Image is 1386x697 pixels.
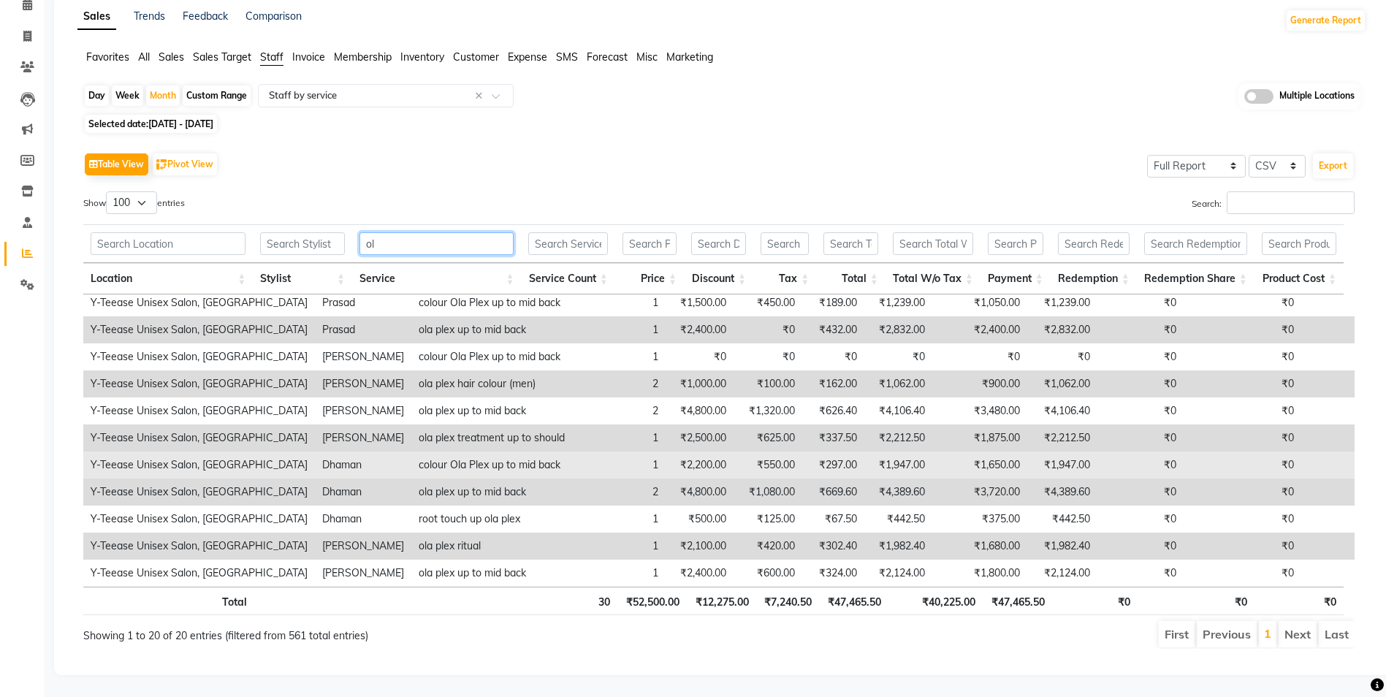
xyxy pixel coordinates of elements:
td: ₹626.40 [802,397,864,424]
td: ₹0 [1184,479,1301,506]
div: Week [112,85,143,106]
td: ₹442.50 [1027,506,1097,533]
td: ₹1,320.00 [734,397,802,424]
td: Y-Teease Unisex Salon, [GEOGRAPHIC_DATA] [83,452,315,479]
td: ₹600.00 [734,560,802,587]
td: ₹0 [1184,316,1301,343]
td: ₹0 [1097,560,1184,587]
td: ₹450.00 [734,289,802,316]
a: Feedback [183,9,228,23]
td: ₹4,106.40 [864,397,932,424]
td: [PERSON_NAME] [315,370,411,397]
td: ₹162.00 [802,370,864,397]
td: ₹0 [1184,452,1301,479]
td: ₹500.00 [666,506,734,533]
td: 1 [572,560,666,587]
td: ₹2,500.00 [666,424,734,452]
div: Showing 1 to 20 of 20 entries (filtered from 561 total entries) [83,620,601,644]
td: 1 [572,506,666,533]
td: [PERSON_NAME] [315,560,411,587]
a: 1 [1264,626,1271,641]
td: ₹1,080.00 [734,479,802,506]
th: ₹40,225.00 [888,587,982,615]
td: ₹1,680.00 [932,533,1027,560]
td: ₹302.40 [802,533,864,560]
td: Y-Teease Unisex Salon, [GEOGRAPHIC_DATA] [83,479,315,506]
td: ₹550.00 [734,452,802,479]
th: Product Cost: activate to sort column ascending [1254,263,1344,294]
td: ₹4,800.00 [666,397,734,424]
td: ₹337.50 [802,424,864,452]
td: ola plex up to mid back [411,397,572,424]
td: ola plex up to mid back [411,316,572,343]
td: ₹0 [1097,397,1184,424]
td: ₹375.00 [932,506,1027,533]
span: Multiple Locations [1279,89,1355,104]
td: 2 [572,397,666,424]
th: ₹0 [1052,587,1138,615]
th: Total W/o Tax: activate to sort column ascending [886,263,981,294]
td: ₹2,400.00 [932,316,1027,343]
td: Y-Teease Unisex Salon, [GEOGRAPHIC_DATA] [83,289,315,316]
td: [PERSON_NAME] [315,343,411,370]
td: ₹0 [1097,343,1184,370]
td: root touch up ola plex [411,506,572,533]
td: ₹1,875.00 [932,424,1027,452]
td: ₹1,239.00 [1027,289,1097,316]
a: Trends [134,9,165,23]
th: Service: activate to sort column ascending [352,263,521,294]
td: ₹297.00 [802,452,864,479]
span: [DATE] - [DATE] [148,118,213,129]
td: ₹0 [1184,560,1301,587]
td: ₹4,106.40 [1027,397,1097,424]
td: Prasad [315,316,411,343]
td: ₹0 [1027,343,1097,370]
td: [PERSON_NAME] [315,424,411,452]
span: Membership [334,50,392,64]
td: colour Ola Plex up to mid back [411,452,572,479]
td: ₹100.00 [734,370,802,397]
th: 30 [524,587,617,615]
th: ₹52,500.00 [617,587,687,615]
th: ₹0 [1138,587,1254,615]
td: ₹2,124.00 [1027,560,1097,587]
td: ₹0 [734,343,802,370]
td: ₹67.50 [802,506,864,533]
td: ₹1,650.00 [932,452,1027,479]
img: pivot.png [156,159,167,170]
th: Tax: activate to sort column ascending [753,263,816,294]
td: ₹4,389.60 [1027,479,1097,506]
input: Search Service [359,232,514,255]
input: Search Total [823,232,878,255]
td: 1 [572,316,666,343]
td: ₹1,947.00 [864,452,932,479]
td: ₹1,947.00 [1027,452,1097,479]
td: Y-Teease Unisex Salon, [GEOGRAPHIC_DATA] [83,560,315,587]
input: Search Redemption Share [1144,232,1247,255]
td: ₹2,124.00 [864,560,932,587]
td: ola plex ritual [411,533,572,560]
td: ₹1,500.00 [666,289,734,316]
td: ₹0 [1097,479,1184,506]
td: ₹0 [1097,370,1184,397]
td: [PERSON_NAME] [315,397,411,424]
td: ₹1,982.40 [1027,533,1097,560]
td: 1 [572,452,666,479]
input: Search Total W/o Tax [893,232,973,255]
a: Comparison [245,9,302,23]
span: Clear all [475,88,487,104]
span: Selected date: [85,115,217,133]
td: Y-Teease Unisex Salon, [GEOGRAPHIC_DATA] [83,397,315,424]
td: ola plex treatment up to should [411,424,572,452]
label: Search: [1192,191,1355,214]
td: Y-Teease Unisex Salon, [GEOGRAPHIC_DATA] [83,316,315,343]
span: Marketing [666,50,713,64]
td: ₹2,200.00 [666,452,734,479]
td: colour Ola Plex up to mid back [411,289,572,316]
input: Search Discount [691,232,746,255]
th: Stylist: activate to sort column ascending [253,263,352,294]
td: ₹3,720.00 [932,479,1027,506]
th: ₹7,240.50 [756,587,819,615]
td: ₹625.00 [734,424,802,452]
span: Inventory [400,50,444,64]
